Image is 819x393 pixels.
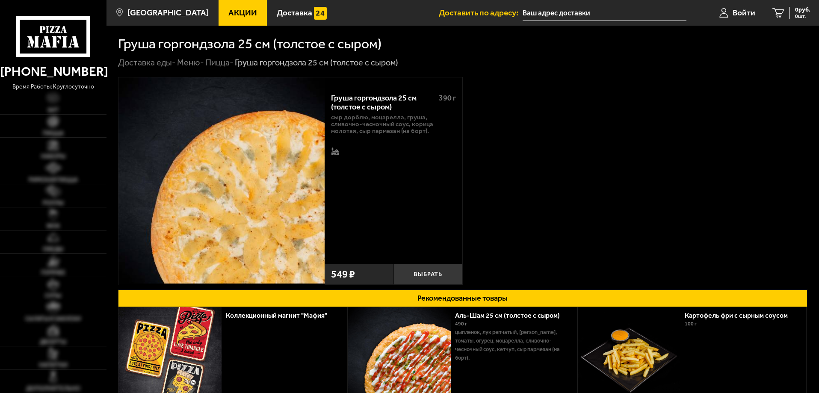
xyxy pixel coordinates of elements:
a: Доставка еды- [118,57,176,68]
span: Напитки [39,362,68,368]
span: [GEOGRAPHIC_DATA] [127,9,209,17]
span: Акции [228,9,257,17]
img: Груша горгондзола 25 см (толстое с сыром) [118,77,325,284]
a: Пицца- [205,57,234,68]
span: Хит [47,107,59,113]
span: 390 г [439,93,456,103]
span: Роллы [43,200,64,206]
div: Груша горгондзола 25 см (толстое с сыром) [331,94,432,112]
span: Горячее [41,270,65,276]
a: Аль-Шам 25 см (толстое с сыром) [455,311,568,319]
button: Выбрать [393,264,462,285]
span: Салаты и закуски [25,316,81,322]
a: Коллекционный магнит "Мафия" [226,311,336,319]
span: 490 г [455,321,467,327]
span: Войти [733,9,755,17]
a: Груша горгондзола 25 см (толстое с сыром) [118,77,325,285]
span: Наборы [41,154,65,160]
span: Супы [45,293,61,299]
button: Рекомендованные товары [118,290,807,307]
span: Пицца [43,130,64,136]
span: WOK [47,223,60,229]
span: Доставка [277,9,312,17]
p: цыпленок, лук репчатый, [PERSON_NAME], томаты, огурец, моцарелла, сливочно-чесночный соус, кетчуп... [455,328,570,362]
span: Дополнительно [26,386,80,392]
img: 15daf4d41897b9f0e9f617042186c801.svg [314,7,327,20]
input: Ваш адрес доставки [523,5,686,21]
span: Десерты [40,339,66,345]
div: Груша горгондзола 25 см (толстое с сыром) [235,57,398,68]
span: Обеды [43,246,63,252]
span: 549 ₽ [331,269,355,280]
span: 0 шт. [795,14,810,19]
a: Картофель фри с сырным соусом [685,311,796,319]
span: 0 руб. [795,7,810,13]
span: 100 г [685,321,697,327]
h1: Груша горгондзола 25 см (толстое с сыром) [118,37,381,51]
a: Меню- [177,57,204,68]
span: Доставить по адресу: [439,9,523,17]
p: сыр дорблю, моцарелла, груша, сливочно-чесночный соус, корица молотая, сыр пармезан (на борт). [331,114,456,135]
span: Римская пицца [29,177,78,183]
